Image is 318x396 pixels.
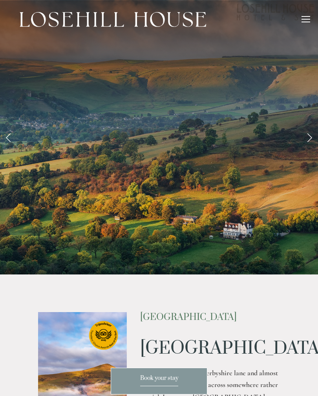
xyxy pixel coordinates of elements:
[140,339,280,358] h1: [GEOGRAPHIC_DATA]
[301,125,318,149] a: Next Slide
[20,12,206,27] img: Losehill House
[140,312,280,322] h2: [GEOGRAPHIC_DATA]
[111,368,207,394] a: Book your stay
[140,374,178,386] span: Book your stay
